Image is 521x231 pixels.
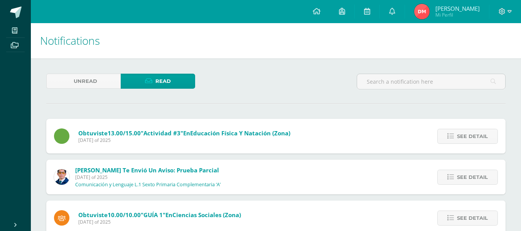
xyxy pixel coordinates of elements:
[40,33,100,48] span: Notifications
[108,211,141,219] span: 10.00/10.00
[414,4,430,19] img: b53714ebad5bb003c0c0514cb79e0ffd.png
[435,5,480,12] span: [PERSON_NAME]
[457,129,488,143] span: See detail
[457,170,488,184] span: See detail
[155,74,171,88] span: Read
[74,74,97,88] span: Unread
[121,74,195,89] a: Read
[435,12,480,18] span: Mi Perfil
[54,169,69,185] img: 059ccfba660c78d33e1d6e9d5a6a4bb6.png
[78,219,241,225] span: [DATE] of 2025
[108,129,141,137] span: 13.00/15.00
[172,211,241,219] span: Ciencias Sociales (Zona)
[190,129,290,137] span: Educación Física y Natación (Zona)
[78,211,241,219] span: Obtuviste en
[78,137,290,143] span: [DATE] of 2025
[357,74,505,89] input: Search a notification here
[75,182,221,188] p: Comunicación y Lenguaje L.1 Sexto Primaria Complementaria ‘A’
[78,129,290,137] span: Obtuviste en
[141,129,183,137] span: "Actividad #3"
[46,74,121,89] a: Unread
[75,166,219,174] span: [PERSON_NAME] te envió un aviso: Prueba Parcial
[75,174,221,180] span: [DATE] of 2025
[141,211,165,219] span: "GUÍA 1"
[457,211,488,225] span: See detail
